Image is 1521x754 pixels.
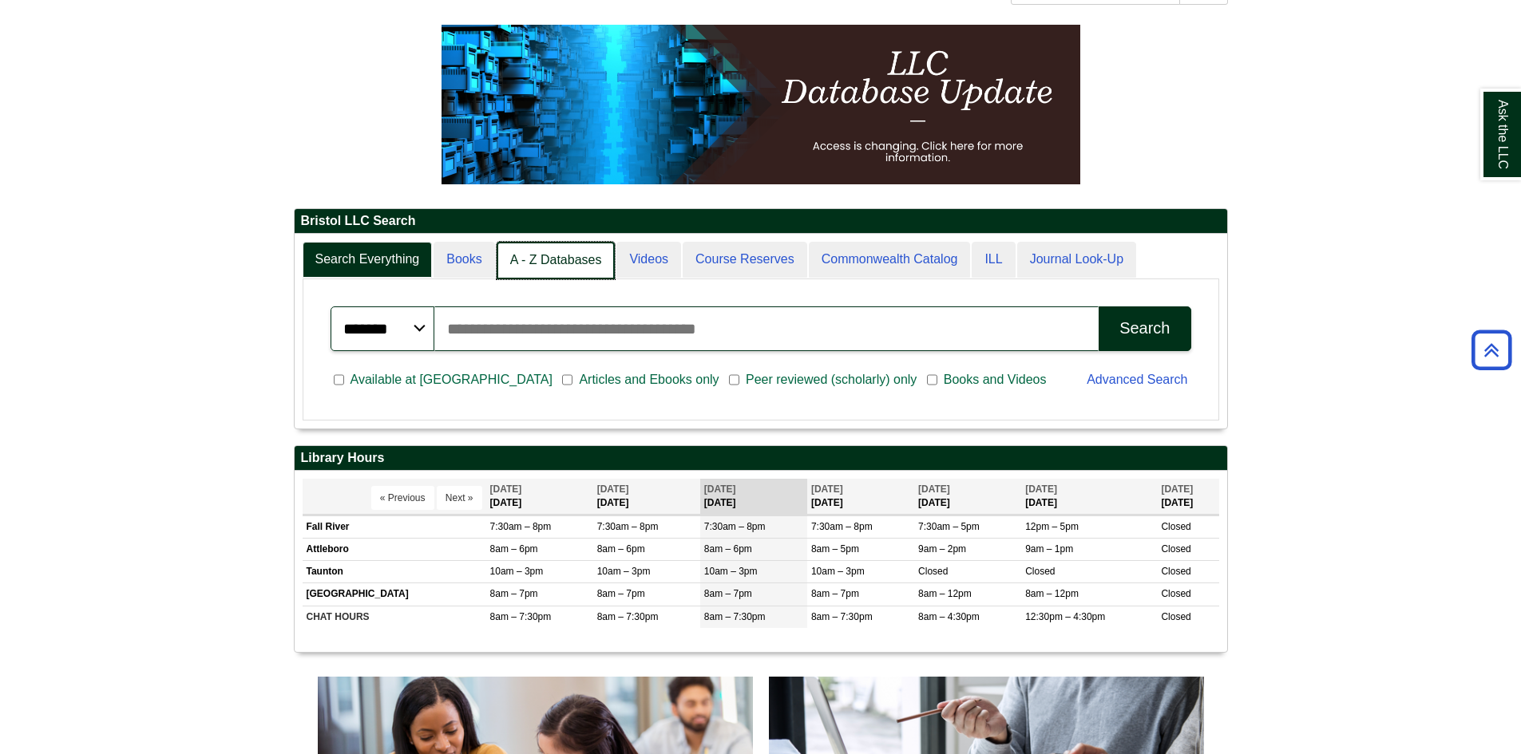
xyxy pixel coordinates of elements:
span: 8am – 7pm [704,588,752,599]
td: Fall River [303,515,486,538]
span: 7:30am – 8pm [490,521,552,532]
span: Closed [918,566,948,577]
td: CHAT HOURS [303,606,486,628]
span: [DATE] [490,484,522,495]
span: 8am – 7pm [811,588,859,599]
span: 12pm – 5pm [1025,521,1079,532]
span: 8am – 6pm [597,543,645,555]
div: Search [1119,319,1170,338]
span: Closed [1161,588,1190,599]
a: Commonwealth Catalog [809,242,971,278]
th: [DATE] [700,479,807,515]
span: Closed [1161,566,1190,577]
span: 12:30pm – 4:30pm [1025,611,1105,622]
input: Available at [GEOGRAPHIC_DATA] [334,373,344,387]
a: Course Reserves [683,242,807,278]
span: 8am – 12pm [918,588,972,599]
span: 7:30am – 8pm [597,521,659,532]
span: Books and Videos [937,370,1053,389]
span: 8am – 7pm [597,588,645,599]
input: Books and Videos [927,373,937,387]
span: 7:30am – 8pm [811,521,873,532]
span: Articles and Ebooks only [572,370,725,389]
span: Peer reviewed (scholarly) only [739,370,923,389]
span: 7:30am – 5pm [918,521,980,532]
span: 7:30am – 8pm [704,521,766,532]
button: Search [1099,306,1190,351]
a: Back to Top [1466,339,1517,361]
span: 8am – 12pm [1025,588,1079,599]
span: 8am – 4:30pm [918,611,980,622]
span: 8am – 6pm [704,543,752,555]
span: [DATE] [597,484,629,495]
td: [GEOGRAPHIC_DATA] [303,583,486,606]
h2: Bristol LLC Search [295,209,1227,234]
img: HTML tutorial [442,25,1080,184]
span: Closed [1161,611,1190,622]
span: 10am – 3pm [811,566,865,577]
a: Advanced Search [1087,373,1187,386]
th: [DATE] [807,479,914,515]
span: 8am – 7:30pm [490,611,552,622]
span: 8am – 7:30pm [597,611,659,622]
a: Search Everything [303,242,433,278]
span: [DATE] [811,484,843,495]
td: Attleboro [303,539,486,561]
input: Articles and Ebooks only [562,373,572,387]
th: [DATE] [1021,479,1157,515]
span: Closed [1025,566,1055,577]
span: 10am – 3pm [490,566,544,577]
a: Videos [616,242,681,278]
span: Closed [1161,543,1190,555]
a: ILL [972,242,1015,278]
button: Next » [437,486,482,510]
span: 10am – 3pm [597,566,651,577]
span: 9am – 2pm [918,543,966,555]
span: 8am – 7:30pm [704,611,766,622]
a: Journal Look-Up [1017,242,1136,278]
button: « Previous [371,486,434,510]
span: Available at [GEOGRAPHIC_DATA] [344,370,559,389]
span: [DATE] [1025,484,1057,495]
th: [DATE] [914,479,1021,515]
a: A - Z Databases [497,242,616,279]
span: [DATE] [918,484,950,495]
span: 8am – 6pm [490,543,538,555]
span: [DATE] [704,484,736,495]
span: [DATE] [1161,484,1193,495]
a: Books [434,242,494,278]
td: Taunton [303,561,486,583]
span: 8am – 5pm [811,543,859,555]
th: [DATE] [1157,479,1218,515]
th: [DATE] [486,479,593,515]
h2: Library Hours [295,446,1227,471]
span: Closed [1161,521,1190,532]
th: [DATE] [593,479,700,515]
span: 9am – 1pm [1025,543,1073,555]
span: 10am – 3pm [704,566,758,577]
span: 8am – 7pm [490,588,538,599]
span: 8am – 7:30pm [811,611,873,622]
input: Peer reviewed (scholarly) only [729,373,739,387]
